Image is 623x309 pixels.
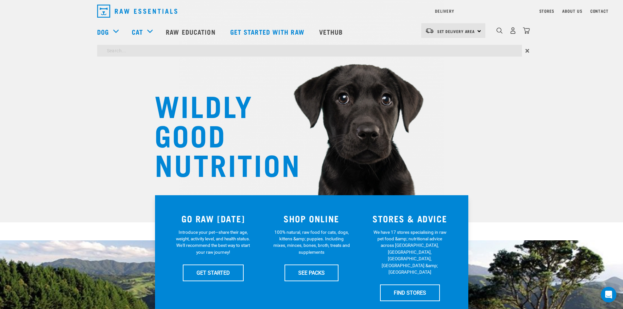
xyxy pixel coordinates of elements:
[168,214,259,224] h3: GO RAW [DATE]
[365,214,455,224] h3: STORES & ADVICE
[92,2,531,20] nav: dropdown navigation
[224,19,313,45] a: Get started with Raw
[601,287,616,302] iframe: Intercom live chat
[159,19,223,45] a: Raw Education
[97,45,522,57] input: Search...
[183,265,244,281] a: GET STARTED
[435,10,454,12] a: Delivery
[562,10,582,12] a: About Us
[155,90,286,178] h1: WILDLY GOOD NUTRITION
[132,27,143,37] a: Cat
[273,229,350,256] p: 100% natural, raw food for cats, dogs, kittens &amp; puppies. Including mixes, minces, bones, bro...
[525,45,529,57] span: ×
[266,214,357,224] h3: SHOP ONLINE
[175,229,251,256] p: Introduce your pet—share their age, weight, activity level, and health status. We'll recommend th...
[510,27,516,34] img: user.png
[285,265,338,281] a: SEE PACKS
[590,10,609,12] a: Contact
[313,19,351,45] a: Vethub
[97,27,109,37] a: Dog
[539,10,555,12] a: Stores
[496,27,503,34] img: home-icon-1@2x.png
[97,5,177,18] img: Raw Essentials Logo
[523,27,530,34] img: home-icon@2x.png
[372,229,448,276] p: We have 17 stores specialising in raw pet food &amp; nutritional advice across [GEOGRAPHIC_DATA],...
[437,30,475,32] span: Set Delivery Area
[380,284,440,301] a: FIND STORES
[425,28,434,34] img: van-moving.png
